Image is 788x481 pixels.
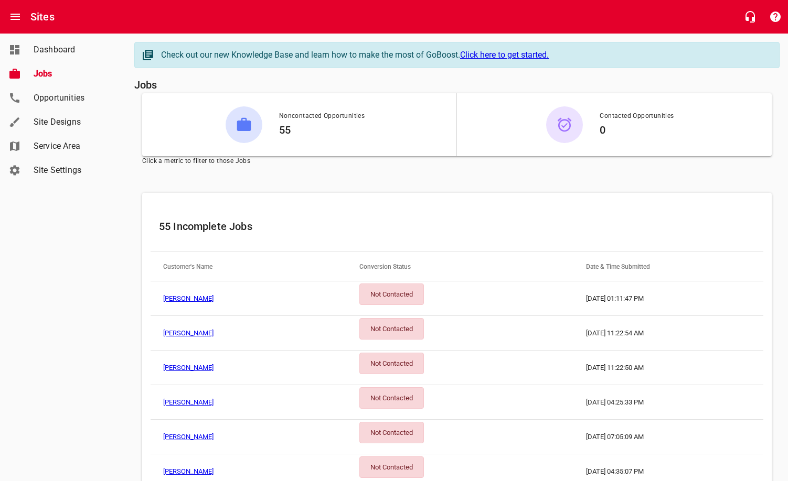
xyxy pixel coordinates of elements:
h6: 0 [600,122,674,138]
td: [DATE] 11:22:54 AM [573,316,763,351]
button: Open drawer [3,4,28,29]
button: Contacted Opportunities0 [457,93,772,156]
span: Site Settings [34,164,113,177]
a: [PERSON_NAME] [163,433,214,441]
h6: 55 Incomplete Jobs [159,218,755,235]
a: [PERSON_NAME]Not Contacted[DATE] 07:05:09 AM [151,420,763,454]
div: Not Contacted [359,318,424,340]
a: Click here to get started. [460,50,549,60]
td: [DATE] 07:05:09 AM [573,420,763,454]
span: Contacted Opportunities [600,111,674,122]
a: [PERSON_NAME]Not Contacted[DATE] 01:11:47 PM [151,281,763,316]
span: Opportunities [34,92,113,104]
span: Dashboard [34,43,113,56]
div: Not Contacted [359,422,424,443]
span: Jobs [34,68,113,80]
td: [DATE] 11:22:50 AM [573,351,763,385]
th: Conversion Status [347,252,573,281]
div: Not Contacted [359,353,424,374]
a: [PERSON_NAME] [163,467,214,475]
a: [PERSON_NAME] [163,329,214,337]
span: Click a metric to filter to those Jobs [142,156,772,167]
span: Site Designs [34,116,113,128]
div: Not Contacted [359,456,424,478]
a: [PERSON_NAME]Not Contacted[DATE] 11:22:50 AM [151,351,763,385]
span: Service Area [34,140,113,152]
button: Noncontacted Opportunities55 [142,93,456,156]
a: [PERSON_NAME]Not Contacted[DATE] 04:25:33 PM [151,385,763,420]
th: Date & Time Submitted [573,252,763,281]
a: [PERSON_NAME]Not Contacted[DATE] 11:22:54 AM [151,316,763,351]
td: [DATE] 01:11:47 PM [573,281,763,316]
button: Live Chat [738,4,763,29]
div: Not Contacted [359,387,424,409]
h6: Sites [30,8,55,25]
a: [PERSON_NAME] [163,294,214,302]
button: Support Portal [763,4,788,29]
div: Not Contacted [359,283,424,305]
div: Check out our new Knowledge Base and learn how to make the most of GoBoost. [161,49,769,61]
td: [DATE] 04:25:33 PM [573,385,763,420]
h6: 55 [279,122,365,138]
th: Customer's Name [151,252,347,281]
span: Noncontacted Opportunities [279,111,365,122]
a: [PERSON_NAME] [163,398,214,406]
a: [PERSON_NAME] [163,364,214,371]
h6: Jobs [134,76,780,93]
